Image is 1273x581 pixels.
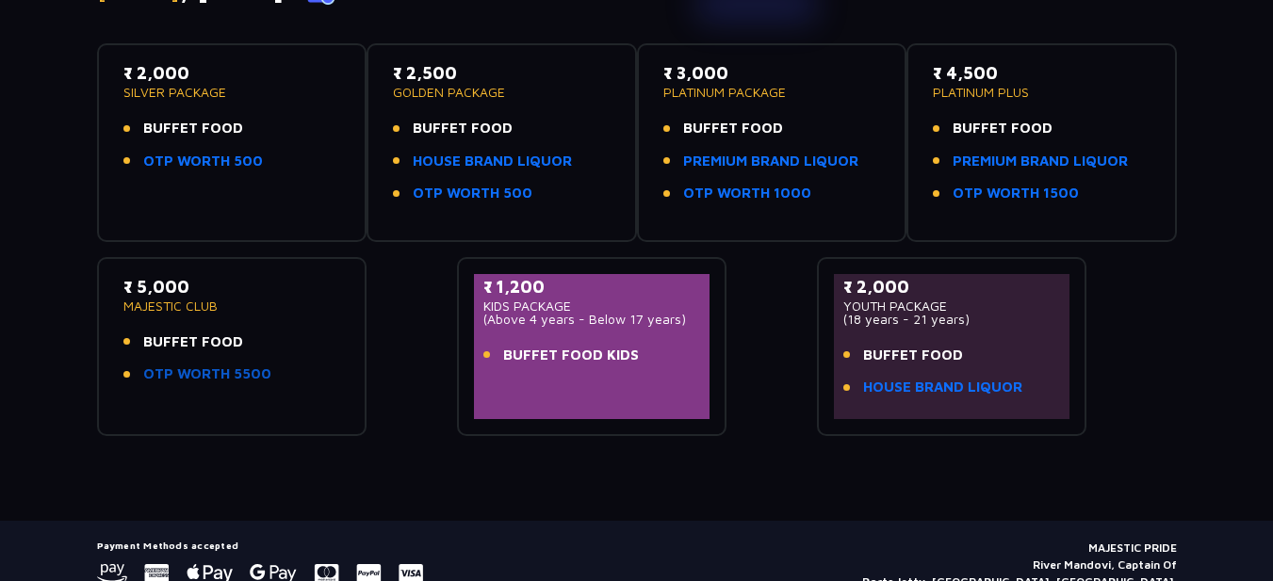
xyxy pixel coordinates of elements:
a: PREMIUM BRAND LIQUOR [683,151,858,172]
span: BUFFET FOOD [683,118,783,139]
a: OTP WORTH 1000 [683,183,811,204]
p: ₹ 5,000 [123,274,341,299]
a: OTP WORTH 500 [413,183,532,204]
span: BUFFET FOOD [413,118,513,139]
p: SILVER PACKAGE [123,86,341,99]
span: BUFFET FOOD [143,331,243,353]
a: OTP WORTH 5500 [143,363,271,385]
p: PLATINUM PACKAGE [663,86,881,99]
span: BUFFET FOOD [953,118,1053,139]
p: PLATINUM PLUS [933,86,1151,99]
p: ₹ 2,000 [843,274,1061,299]
span: BUFFET FOOD KIDS [503,345,639,366]
p: YOUTH PACKAGE [843,299,1061,313]
p: ₹ 3,000 [663,60,881,86]
h5: Payment Methods accepted [97,540,423,551]
p: ₹ 2,000 [123,60,341,86]
a: OTP WORTH 500 [143,151,263,172]
p: KIDS PACKAGE [483,299,701,313]
p: (Above 4 years - Below 17 years) [483,313,701,326]
p: MAJESTIC CLUB [123,299,341,313]
a: HOUSE BRAND LIQUOR [413,151,572,172]
p: (18 years - 21 years) [843,313,1061,326]
a: OTP WORTH 1500 [953,183,1079,204]
span: BUFFET FOOD [143,118,243,139]
p: ₹ 4,500 [933,60,1151,86]
a: PREMIUM BRAND LIQUOR [953,151,1128,172]
p: GOLDEN PACKAGE [393,86,611,99]
p: ₹ 2,500 [393,60,611,86]
span: BUFFET FOOD [863,345,963,366]
a: HOUSE BRAND LIQUOR [863,377,1022,398]
p: ₹ 1,200 [483,274,701,299]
